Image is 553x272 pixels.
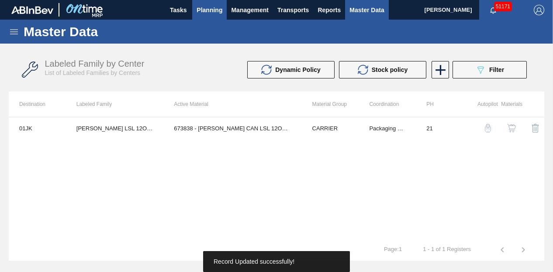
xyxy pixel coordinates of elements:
span: Record Updated successfully! [214,258,294,265]
td: 1 - 1 of 1 Registers [412,239,481,253]
button: Notifications [479,4,507,16]
img: auto-pilot-icon [484,124,492,133]
td: Page : 1 [373,239,412,253]
button: auto-pilot-icon [477,118,498,139]
button: Stock policy [339,61,426,78]
span: Labeled Family by Center [45,59,144,68]
span: Tasks [169,5,188,15]
button: delete-icon [525,118,546,139]
div: New labeled family by center [431,61,448,78]
th: Materials [497,92,520,117]
button: Dynamic Policy [247,61,335,78]
span: Planning [197,5,222,15]
th: Autopilot [473,92,497,117]
span: Reports [318,5,341,15]
img: Logout [534,5,544,15]
th: Material Group [302,92,359,117]
img: shopping-cart-icon [507,124,516,133]
div: Filter labeled family by center [448,61,531,78]
button: shopping-cart-icon [501,118,522,139]
td: 01JK [9,117,66,139]
span: Transports [277,5,309,15]
span: Master Data [349,5,384,15]
td: 673838 - [PERSON_NAME] CAN LSL 12OZ CAN PK 12/12 CAN 0417 [163,117,301,139]
img: delete-icon [530,123,541,133]
button: Filter [453,61,527,78]
div: Delete Labeled Family X Center [525,118,544,139]
th: Labeled Family [66,92,164,117]
th: PH [416,92,473,117]
th: Active Material [163,92,301,117]
img: TNhmsLtSVTkK8tSr43FrP2fwEKptu5GPRR3wAAAABJRU5ErkJggg== [11,6,53,14]
td: Packaging Materials [359,117,416,139]
span: Management [231,5,269,15]
div: Update Dynamic Policy [247,61,339,78]
span: Filter [489,66,504,73]
div: Update stock policy [339,61,431,78]
span: Stock policy [372,66,408,73]
th: Destination [9,92,66,117]
div: Autopilot Configuration [477,118,497,139]
th: Coordination [359,92,416,117]
td: [PERSON_NAME] LSL 12OZ CAN CAN PK 12/12 CAN [66,117,164,139]
td: CARRIER [302,117,359,139]
td: 21 [416,117,473,139]
span: List of Labeled Families by Centers [45,69,140,76]
span: Dynamic Policy [275,66,321,73]
h1: Master Data [24,27,179,37]
div: View Materials [501,118,520,139]
span: 51171 [494,2,512,11]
